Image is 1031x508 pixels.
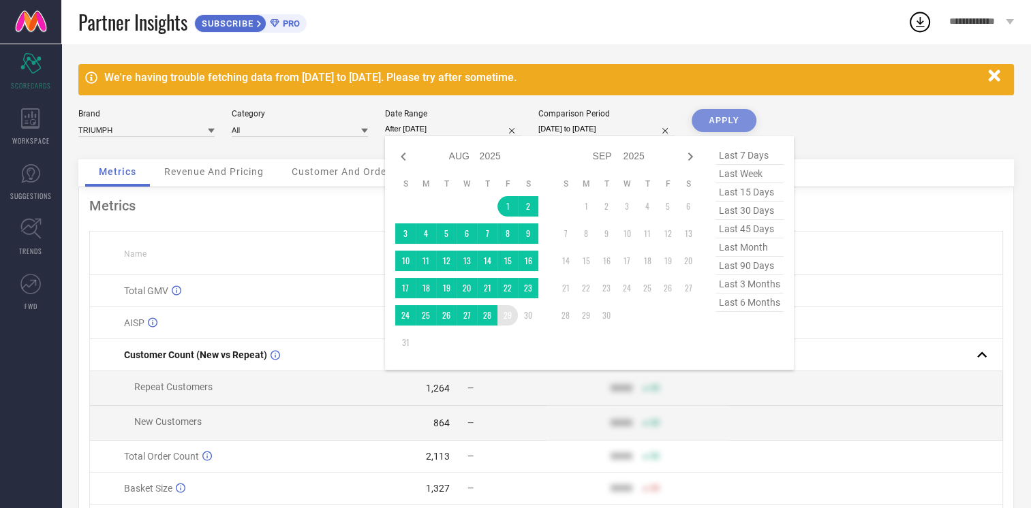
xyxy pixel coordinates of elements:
span: 50 [650,451,660,461]
td: Fri Aug 08 2025 [497,223,518,244]
div: Previous month [395,148,412,165]
td: Tue Sep 30 2025 [596,305,617,326]
td: Thu Sep 04 2025 [637,196,658,217]
td: Sat Aug 09 2025 [518,223,538,244]
span: WORKSPACE [12,136,50,146]
td: Mon Aug 11 2025 [416,251,436,271]
div: 9999 [611,451,632,462]
span: Partner Insights [78,8,187,36]
div: Comparison Period [538,109,675,118]
span: last 45 days [715,220,784,238]
span: SUBSCRIBE [195,18,257,29]
td: Thu Sep 25 2025 [637,278,658,298]
span: Customer And Orders [292,166,396,177]
span: last month [715,238,784,257]
td: Tue Sep 09 2025 [596,223,617,244]
td: Sun Sep 28 2025 [555,305,576,326]
th: Thursday [477,178,497,189]
div: 1,327 [426,483,450,494]
span: Customer Count (New vs Repeat) [124,349,267,360]
th: Tuesday [596,178,617,189]
div: Next month [682,148,698,165]
span: New Customers [134,416,202,427]
span: last 7 days [715,146,784,165]
td: Tue Sep 23 2025 [596,278,617,298]
span: Basket Size [124,483,172,494]
div: 9999 [611,383,632,394]
td: Sat Sep 20 2025 [678,251,698,271]
th: Tuesday [436,178,457,189]
div: Open download list [908,10,932,34]
td: Mon Sep 29 2025 [576,305,596,326]
td: Sun Sep 21 2025 [555,278,576,298]
td: Sun Aug 31 2025 [395,332,416,353]
td: Tue Aug 12 2025 [436,251,457,271]
td: Sat Aug 16 2025 [518,251,538,271]
td: Sun Aug 03 2025 [395,223,416,244]
td: Thu Aug 14 2025 [477,251,497,271]
span: — [467,451,474,461]
td: Mon Sep 08 2025 [576,223,596,244]
a: SUBSCRIBEPRO [194,11,307,33]
td: Fri Aug 29 2025 [497,305,518,326]
span: TRENDS [19,246,42,256]
th: Saturday [678,178,698,189]
th: Friday [658,178,678,189]
div: 9999 [611,417,632,428]
td: Fri Aug 22 2025 [497,278,518,298]
td: Sun Aug 24 2025 [395,305,416,326]
td: Thu Sep 18 2025 [637,251,658,271]
span: 50 [650,383,660,393]
td: Fri Sep 12 2025 [658,223,678,244]
span: last 15 days [715,183,784,202]
span: — [467,483,474,493]
th: Wednesday [617,178,637,189]
td: Wed Aug 13 2025 [457,251,477,271]
td: Fri Aug 15 2025 [497,251,518,271]
span: SCORECARDS [11,80,51,91]
td: Sat Sep 13 2025 [678,223,698,244]
th: Saturday [518,178,538,189]
td: Wed Aug 20 2025 [457,278,477,298]
td: Sat Aug 30 2025 [518,305,538,326]
span: last 3 months [715,275,784,293]
td: Fri Sep 26 2025 [658,278,678,298]
td: Thu Aug 28 2025 [477,305,497,326]
div: We're having trouble fetching data from [DATE] to [DATE]. Please try after sometime. [104,71,981,84]
td: Mon Aug 25 2025 [416,305,436,326]
div: 1,264 [426,383,450,394]
td: Wed Sep 17 2025 [617,251,637,271]
span: PRO [279,18,300,29]
span: Total GMV [124,285,168,296]
th: Sunday [555,178,576,189]
td: Fri Sep 05 2025 [658,196,678,217]
span: — [467,418,474,428]
span: — [467,383,474,393]
td: Sat Sep 27 2025 [678,278,698,298]
span: last 30 days [715,202,784,220]
div: Metrics [89,197,1003,214]
td: Mon Sep 15 2025 [576,251,596,271]
th: Friday [497,178,518,189]
td: Tue Sep 16 2025 [596,251,617,271]
span: 50 [650,483,660,493]
td: Tue Sep 02 2025 [596,196,617,217]
span: FWD [25,301,37,311]
span: Metrics [99,166,136,177]
div: Date Range [385,109,521,118]
span: Repeat Customers [134,381,213,392]
span: Name [124,249,147,259]
th: Wednesday [457,178,477,189]
td: Mon Sep 22 2025 [576,278,596,298]
td: Sun Sep 14 2025 [555,251,576,271]
span: last 6 months [715,293,784,312]
span: Total Order Count [124,451,199,462]
td: Mon Aug 18 2025 [416,278,436,298]
td: Fri Sep 19 2025 [658,251,678,271]
td: Wed Sep 03 2025 [617,196,637,217]
td: Thu Aug 07 2025 [477,223,497,244]
span: last week [715,165,784,183]
td: Sat Aug 23 2025 [518,278,538,298]
td: Wed Sep 10 2025 [617,223,637,244]
td: Tue Aug 26 2025 [436,305,457,326]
